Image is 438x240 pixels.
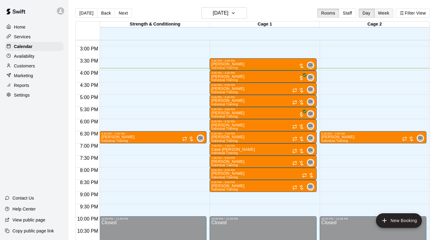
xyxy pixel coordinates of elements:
[100,22,210,27] div: Strength & Conditioning
[320,131,427,143] div: 6:30 PM – 7:00 PM: Individual Training
[307,110,314,118] div: Garrett & Sean Individual Training
[309,86,314,93] span: Garrett & Sean Individual Training
[308,135,312,141] span: GI
[76,228,99,234] span: 10:30 PM
[308,74,312,81] span: GI
[99,131,207,143] div: 6:30 PM – 7:00 PM: Individual Training
[211,108,315,111] div: 5:30 PM – 6:00 PM
[211,91,238,94] span: Individual Training
[308,99,312,105] span: GI
[308,147,312,153] span: GI
[14,82,29,88] p: Reports
[97,9,115,18] button: Back
[197,135,204,142] div: Garrett & Sean Individual Training
[211,71,315,74] div: 4:00 PM – 4:30 PM
[78,204,100,209] span: 9:30 PM
[101,217,205,220] div: 10:00 PM – 11:59 PM
[307,147,314,154] div: Garrett & Sean Individual Training
[292,88,297,93] span: Recurring event
[211,103,238,106] span: Individual Training
[76,216,99,221] span: 10:00 PM
[211,181,315,184] div: 8:30 PM – 9:00 PM
[12,206,36,212] p: Help Center
[14,73,33,79] p: Marketing
[309,122,314,130] span: Garrett & Sean Individual Training
[211,66,238,70] span: Individual Training
[210,131,317,143] div: 6:30 PM – 7:00 PM: Individual Training
[12,195,34,201] p: Contact Us
[292,161,297,166] span: Recurring event
[309,98,314,105] span: Garrett & Sean Individual Training
[5,42,64,51] a: Calendar
[211,169,315,172] div: 8:00 PM – 8:30 PM
[101,132,205,135] div: 6:30 PM – 7:00 PM
[211,217,315,220] div: 10:00 PM – 11:59 PM
[309,183,314,190] span: Garrett & Sean Individual Training
[308,184,312,190] span: GI
[307,62,314,69] div: Garrett & Sean Individual Training
[211,132,315,135] div: 6:30 PM – 7:00 PM
[308,87,312,93] span: GI
[78,156,100,161] span: 7:30 PM
[322,139,348,142] span: Individual Training
[307,183,314,190] div: Garrett & Sean Individual Training
[115,9,132,18] button: Next
[308,159,312,166] span: GI
[210,58,317,70] div: 3:30 PM – 4:00 PM: Individual Training
[5,61,64,70] a: Customers
[5,71,64,80] div: Marketing
[14,34,31,40] p: Services
[307,74,314,81] div: Garrett & Sean Individual Training
[292,185,297,190] span: Recurring event
[307,98,314,105] div: Garrett & Sean Individual Training
[78,168,100,173] span: 8:00 PM
[210,180,317,192] div: 8:30 PM – 9:00 PM: Individual Training
[396,9,430,18] button: Filter View
[78,131,100,136] span: 6:30 PM
[211,151,238,155] span: Individual Training
[309,147,314,154] span: Garrett & Sean Individual Training
[309,135,314,142] span: Garrett & Sean Individual Training
[210,22,320,27] div: Cage 1
[5,22,64,32] a: Home
[317,9,339,18] button: Rooms
[182,136,187,141] span: Recurring event
[320,22,429,27] div: Cage 2
[307,122,314,130] div: Garrett & Sean Individual Training
[308,111,312,117] span: GI
[374,9,393,18] button: Week
[211,78,238,82] span: Individual Training
[5,91,64,100] a: Settings
[210,143,317,156] div: 7:00 PM – 7:30 PM: Individual Training
[213,9,228,17] h6: [DATE]
[309,159,314,166] span: Garrett & Sean Individual Training
[302,173,307,178] span: Recurring event
[211,120,315,123] div: 6:00 PM – 6:30 PM
[292,136,297,141] span: Recurring event
[12,217,45,223] p: View public page
[308,62,312,68] span: GI
[309,110,314,118] span: Garrett & Sean Individual Training
[210,95,317,107] div: 5:00 PM – 5:30 PM: Individual Training
[14,24,26,30] p: Home
[14,53,35,59] p: Availability
[78,83,100,88] span: 4:30 PM
[5,81,64,90] div: Reports
[78,70,100,76] span: 4:00 PM
[211,139,238,142] span: Individual Training
[75,9,97,18] button: [DATE]
[211,127,238,130] span: Individual Training
[211,188,238,191] span: Individual Training
[307,159,314,166] div: Garrett & Sean Individual Training
[211,156,315,159] div: 7:30 PM – 8:00 PM
[5,52,64,61] a: Availability
[211,59,315,62] div: 3:30 PM – 4:00 PM
[322,132,425,135] div: 6:30 PM – 7:00 PM
[210,168,317,180] div: 8:00 PM – 8:30 PM: Individual Training
[211,84,315,87] div: 4:30 PM – 5:00 PM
